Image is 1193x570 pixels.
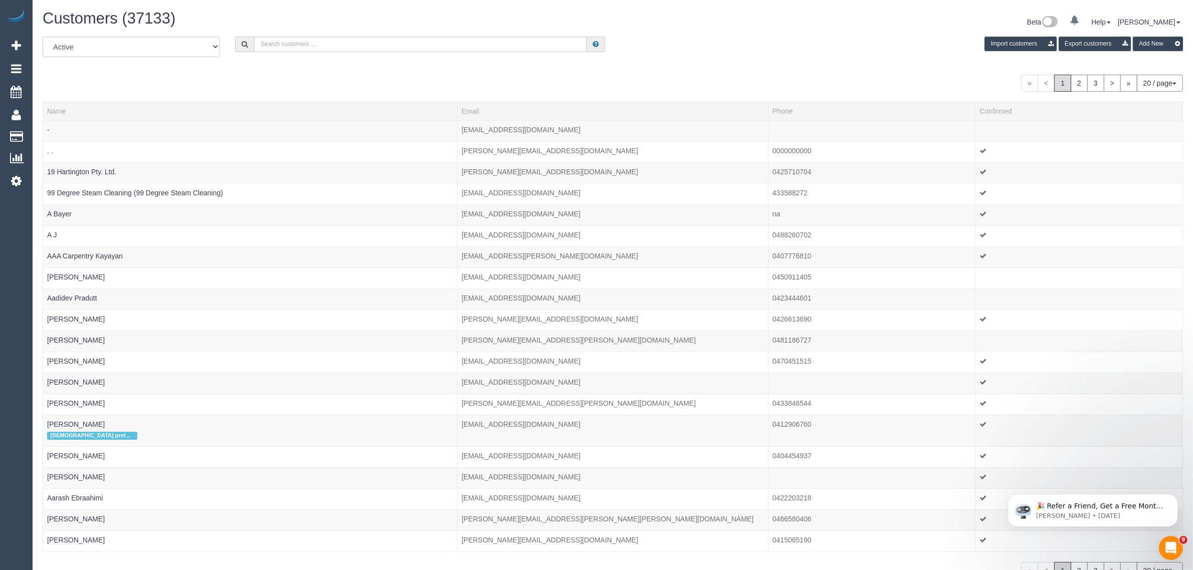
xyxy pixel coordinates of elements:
div: Tags [47,366,453,369]
td: Name [43,183,457,204]
td: Email [457,162,768,183]
td: Confirmed [976,373,1183,394]
td: Phone [768,415,976,446]
div: Tags [47,324,453,327]
a: 2 [1071,75,1088,92]
td: Email [457,331,768,352]
th: Confirmed [976,102,1183,120]
td: Email [457,446,768,467]
div: Tags [47,503,453,505]
td: Phone [768,141,976,162]
td: Name [43,310,457,331]
span: [DEMOGRAPHIC_DATA] preferred [47,432,137,440]
a: [PERSON_NAME] [47,378,105,386]
th: Email [457,102,768,120]
td: Email [457,415,768,446]
a: Aadidev Pradutt [47,294,97,302]
a: A J [47,231,57,239]
div: Tags [47,303,453,306]
div: Tags [47,156,453,158]
td: Name [43,530,457,551]
td: Phone [768,289,976,310]
a: [PERSON_NAME] [47,473,105,481]
div: Tags [47,482,453,484]
td: Phone [768,331,976,352]
td: Confirmed [976,394,1183,415]
td: Email [457,467,768,488]
td: Confirmed [976,331,1183,352]
div: Tags [47,219,453,221]
a: . . [47,147,53,155]
td: Confirmed [976,446,1183,467]
td: Name [43,394,457,415]
div: Tags [47,429,453,442]
iframe: Intercom live chat [1159,536,1183,560]
td: Name [43,162,457,183]
a: [PERSON_NAME] [1118,18,1180,26]
a: - [47,126,50,134]
a: Automaid Logo [6,10,26,24]
td: Phone [768,183,976,204]
td: Phone [768,162,976,183]
span: Customers (37133) [43,10,175,27]
td: Phone [768,204,976,225]
td: Phone [768,530,976,551]
a: Help [1091,18,1111,26]
td: Name [43,267,457,289]
div: Tags [47,282,453,284]
td: Email [457,246,768,267]
nav: Pagination navigation [1021,75,1183,92]
a: A Bayer [47,210,72,218]
td: Phone [768,246,976,267]
td: Confirmed [976,225,1183,246]
td: Phone [768,446,976,467]
a: 19 Hartington Pty. Ltd. [47,168,116,176]
div: Tags [47,524,453,526]
td: Confirmed [976,183,1183,204]
td: Confirmed [976,415,1183,446]
td: Name [43,246,457,267]
th: Name [43,102,457,120]
a: AAA Carpentry Kayayan [47,252,123,260]
td: Phone [768,310,976,331]
div: Tags [47,345,453,348]
a: > [1104,75,1121,92]
a: » [1120,75,1137,92]
a: Beta [1027,18,1058,26]
td: Phone [768,467,976,488]
input: Search customers ... [254,37,587,52]
a: [PERSON_NAME] [47,420,105,428]
div: Tags [47,240,453,242]
td: Name [43,446,457,467]
td: Name [43,415,457,446]
td: Confirmed [976,246,1183,267]
td: Confirmed [976,467,1183,488]
a: [PERSON_NAME] [47,315,105,323]
td: Phone [768,352,976,373]
td: Confirmed [976,204,1183,225]
td: Phone [768,509,976,530]
span: < [1038,75,1055,92]
button: Add New [1133,37,1183,51]
a: [PERSON_NAME] [47,273,105,281]
span: 1 [1054,75,1071,92]
a: [PERSON_NAME] [47,357,105,365]
a: 3 [1087,75,1104,92]
td: Confirmed [976,267,1183,289]
td: Phone [768,394,976,415]
div: Tags [47,198,453,200]
a: Aarash Ebraahimi [47,494,103,502]
td: Confirmed [976,289,1183,310]
td: Email [457,488,768,509]
td: Email [457,183,768,204]
div: Tags [47,408,453,411]
td: Email [457,204,768,225]
div: Tags [47,135,453,137]
td: Email [457,225,768,246]
td: Phone [768,225,976,246]
td: Confirmed [976,162,1183,183]
iframe: Intercom notifications message [993,473,1193,543]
